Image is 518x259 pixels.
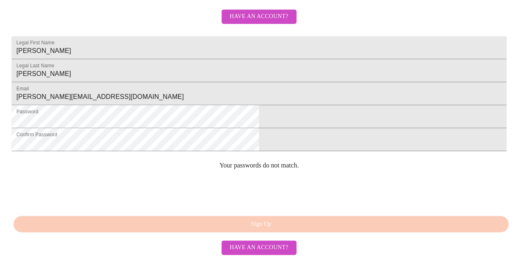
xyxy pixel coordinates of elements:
[222,9,296,24] button: Have an account?
[230,11,288,22] span: Have an account?
[219,243,299,250] a: Have an account?
[219,18,299,25] a: Have an account?
[222,241,296,255] button: Have an account?
[11,176,136,208] iframe: reCAPTCHA
[11,162,507,169] p: Your passwords do not match.
[230,243,288,253] span: Have an account?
